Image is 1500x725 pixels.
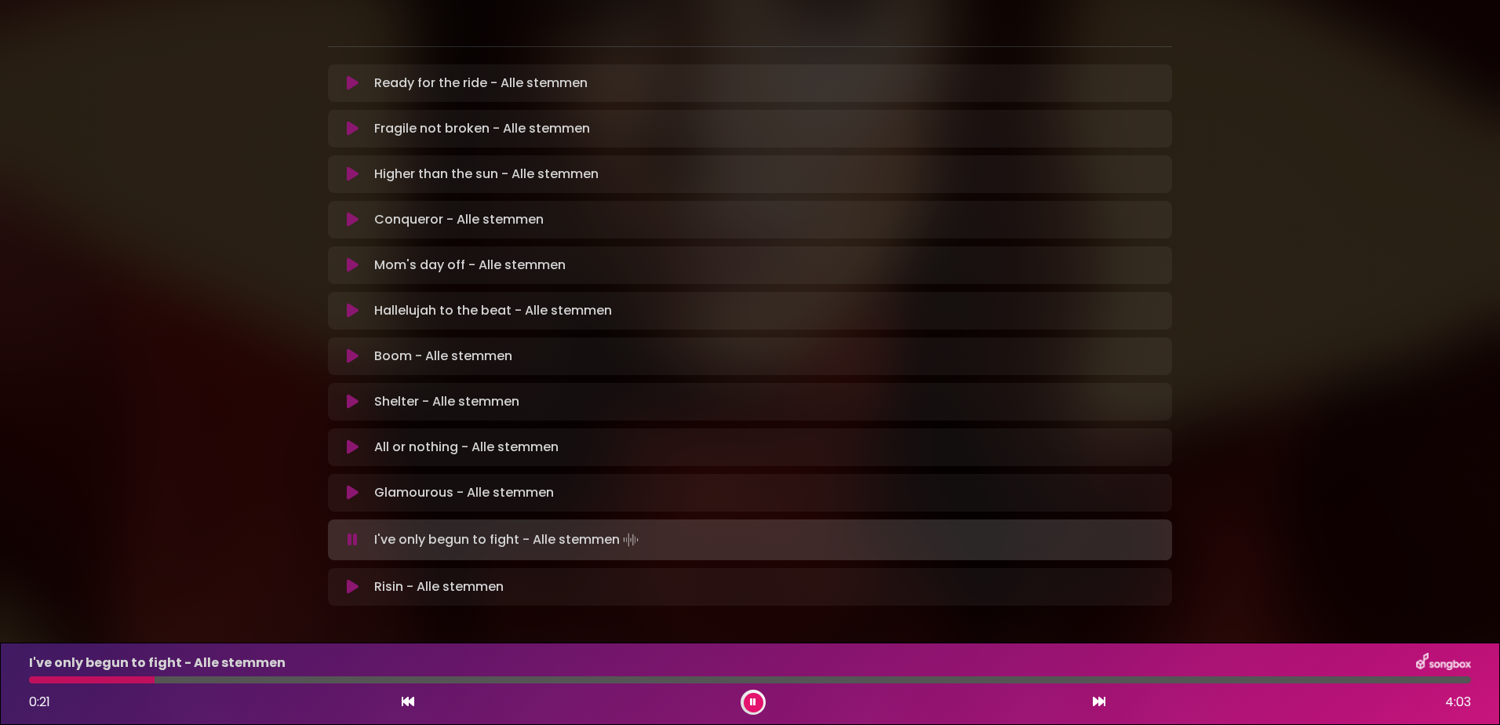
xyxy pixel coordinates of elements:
p: Hallelujah to the beat - Alle stemmen [374,301,612,320]
p: Boom - Alle stemmen [374,347,512,366]
p: Shelter - Alle stemmen [374,392,519,411]
p: Higher than the sun - Alle stemmen [374,165,599,184]
p: Conqueror - Alle stemmen [374,210,544,229]
p: Fragile not broken - Alle stemmen [374,119,590,138]
p: All or nothing - Alle stemmen [374,438,559,457]
p: Ready for the ride - Alle stemmen [374,74,588,93]
img: songbox-logo-white.png [1416,653,1471,673]
p: Glamourous - Alle stemmen [374,483,554,502]
p: I've only begun to fight - Alle stemmen [29,654,286,672]
p: Risin - Alle stemmen [374,577,504,596]
p: I've only begun to fight - Alle stemmen [374,529,642,551]
img: waveform4.gif [620,529,642,551]
p: Mom's day off - Alle stemmen [374,256,566,275]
